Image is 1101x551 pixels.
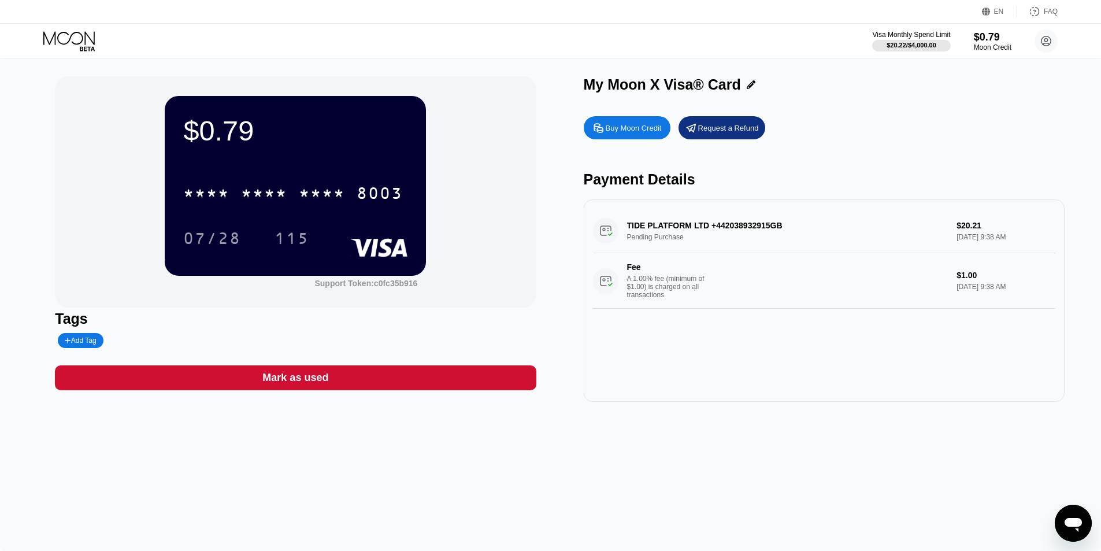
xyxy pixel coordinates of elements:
[584,76,741,93] div: My Moon X Visa® Card
[275,231,309,249] div: 115
[314,279,417,288] div: Support Token: c0fc35b916
[627,262,708,272] div: Fee
[183,231,241,249] div: 07/28
[55,365,536,390] div: Mark as used
[1055,505,1092,542] iframe: Button to launch messaging window
[957,271,1055,280] div: $1.00
[994,8,1004,16] div: EN
[58,333,103,348] div: Add Tag
[872,31,950,51] div: Visa Monthly Spend Limit$20.22/$4,000.00
[314,279,417,288] div: Support Token:c0fc35b916
[584,171,1065,188] div: Payment Details
[175,224,250,253] div: 07/28
[887,42,936,49] div: $20.22 / $4,000.00
[872,31,950,39] div: Visa Monthly Spend Limit
[65,336,96,345] div: Add Tag
[974,43,1011,51] div: Moon Credit
[1044,8,1058,16] div: FAQ
[627,275,714,299] div: A 1.00% fee (minimum of $1.00) is charged on all transactions
[679,116,765,139] div: Request a Refund
[357,186,403,204] div: 8003
[982,6,1017,17] div: EN
[957,283,1055,291] div: [DATE] 9:38 AM
[593,253,1055,309] div: FeeA 1.00% fee (minimum of $1.00) is charged on all transactions$1.00[DATE] 9:38 AM
[974,31,1011,51] div: $0.79Moon Credit
[262,371,328,384] div: Mark as used
[606,123,662,133] div: Buy Moon Credit
[698,123,759,133] div: Request a Refund
[266,224,318,253] div: 115
[183,114,407,147] div: $0.79
[55,310,536,327] div: Tags
[974,31,1011,43] div: $0.79
[584,116,670,139] div: Buy Moon Credit
[1017,6,1058,17] div: FAQ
